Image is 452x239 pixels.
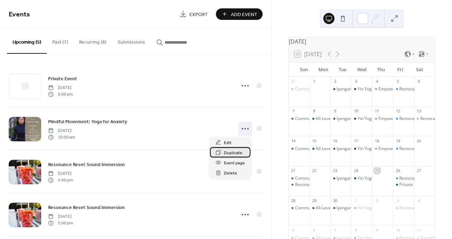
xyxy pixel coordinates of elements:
[231,11,257,18] span: Add Event
[316,205,345,211] div: All-Levels Yoga
[289,116,310,122] div: Community Yoga
[416,79,421,84] div: 6
[374,198,379,203] div: 2
[337,175,362,181] div: Iyengar Yoga
[189,11,208,18] span: Export
[48,91,73,97] span: 6:00 pm
[351,116,372,122] div: Yin Yoga
[291,109,296,114] div: 7
[174,8,213,20] a: Export
[399,146,432,152] div: Restorative Yoga
[416,138,421,143] div: 20
[316,116,345,122] div: All-Levels Yoga
[393,86,414,92] div: Restorative Yoga
[289,146,310,152] div: Community Yoga
[352,63,371,77] div: Wed
[112,28,151,53] button: Submissions
[374,109,379,114] div: 11
[312,138,317,143] div: 15
[224,149,242,157] span: Duplicate
[372,146,393,152] div: Empowered Transitions: Yoga for Change & Clarity
[337,205,362,211] div: Iyengar Yoga
[310,205,331,211] div: All-Levels Yoga
[289,175,310,181] div: Community Yoga
[312,79,317,84] div: 1
[332,79,338,84] div: 2
[48,171,73,177] span: [DATE]
[372,86,393,92] div: Empowered Transitions: Yoga for Change & Clarity
[393,146,414,152] div: Restorative Yoga
[353,168,359,173] div: 24
[312,109,317,114] div: 8
[393,182,414,188] div: Private Event
[7,28,47,54] button: Upcoming (5)
[289,37,435,46] div: [DATE]
[391,63,410,77] div: Fri
[353,227,359,233] div: 8
[371,63,391,77] div: Thu
[310,116,331,122] div: All-Levels Yoga
[330,205,351,211] div: Iyengar Yoga
[374,227,379,233] div: 9
[48,75,77,83] a: Private Event
[332,198,338,203] div: 30
[47,28,74,53] button: Past (7)
[289,86,310,92] div: Community Yoga
[48,134,75,140] span: 10:00 am
[374,138,379,143] div: 18
[357,116,374,122] div: Yin Yoga
[395,138,400,143] div: 19
[295,86,328,92] div: Community Yoga
[351,205,372,211] div: Yin Yoga
[332,168,338,173] div: 23
[332,109,338,114] div: 9
[316,146,345,152] div: All-Levels Yoga
[357,175,374,181] div: Yin Yoga
[295,182,363,188] div: Resonance Reset Sound Immersion
[395,168,400,173] div: 26
[330,146,351,152] div: Iyengar Yoga
[291,168,296,173] div: 21
[399,182,425,188] div: Private Event
[337,116,362,122] div: Iyengar Yoga
[224,139,232,147] span: Edit
[393,205,414,211] div: Restorative Yoga
[291,227,296,233] div: 5
[395,79,400,84] div: 5
[295,205,328,211] div: Community Yoga
[314,63,333,77] div: Mon
[399,116,432,122] div: Restorative Yoga
[216,8,263,20] button: Add Event
[353,79,359,84] div: 3
[330,86,351,92] div: Iyengar Yoga
[416,198,421,203] div: 4
[395,198,400,203] div: 3
[330,116,351,122] div: Iyengar Yoga
[393,175,414,181] div: Restorative Yoga
[351,146,372,152] div: Yin Yoga
[289,182,310,188] div: Resonance Reset Sound Immersion
[294,63,314,77] div: Sun
[48,214,73,220] span: [DATE]
[310,146,331,152] div: All-Levels Yoga
[312,168,317,173] div: 22
[416,109,421,114] div: 13
[372,116,393,122] div: Empowered Transitions: Yoga for Change & Clarity
[332,138,338,143] div: 16
[399,175,432,181] div: Restorative Yoga
[295,146,328,152] div: Community Yoga
[357,146,374,152] div: Yin Yoga
[48,160,125,169] a: Resonance Reset Sound Immersion
[416,227,421,233] div: 11
[333,63,352,77] div: Tue
[312,198,317,203] div: 29
[224,170,237,177] span: Delete
[48,118,127,126] a: Mindful Movement: Yoga for Anxiety
[395,109,400,114] div: 12
[353,198,359,203] div: 1
[351,86,372,92] div: Yin Yoga
[48,203,125,211] a: Resonance Reset Sound Immersion
[330,175,351,181] div: Iyengar Yoga
[337,146,362,152] div: Iyengar Yoga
